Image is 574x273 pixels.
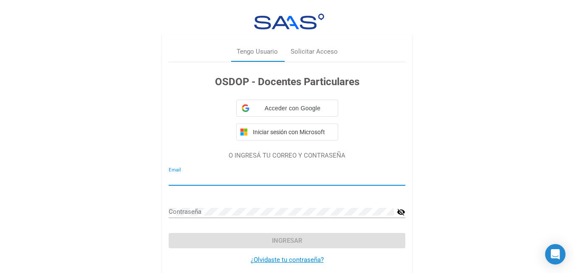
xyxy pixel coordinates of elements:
a: ¿Olvidaste tu contraseña? [251,256,324,264]
mat-icon: visibility_off [397,207,405,217]
div: Open Intercom Messenger [545,244,566,264]
button: Iniciar sesión con Microsoft [236,124,338,141]
button: Ingresar [169,233,405,248]
span: Acceder con Google [253,104,333,113]
p: O INGRESÁ TU CORREO Y CONTRASEÑA [169,151,405,161]
div: Tengo Usuario [237,47,278,57]
h3: OSDOP - Docentes Particulares [169,74,405,89]
div: Acceder con Google [236,100,338,117]
span: Ingresar [272,237,303,244]
span: Iniciar sesión con Microsoft [251,129,334,135]
div: Solicitar Acceso [291,47,338,57]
